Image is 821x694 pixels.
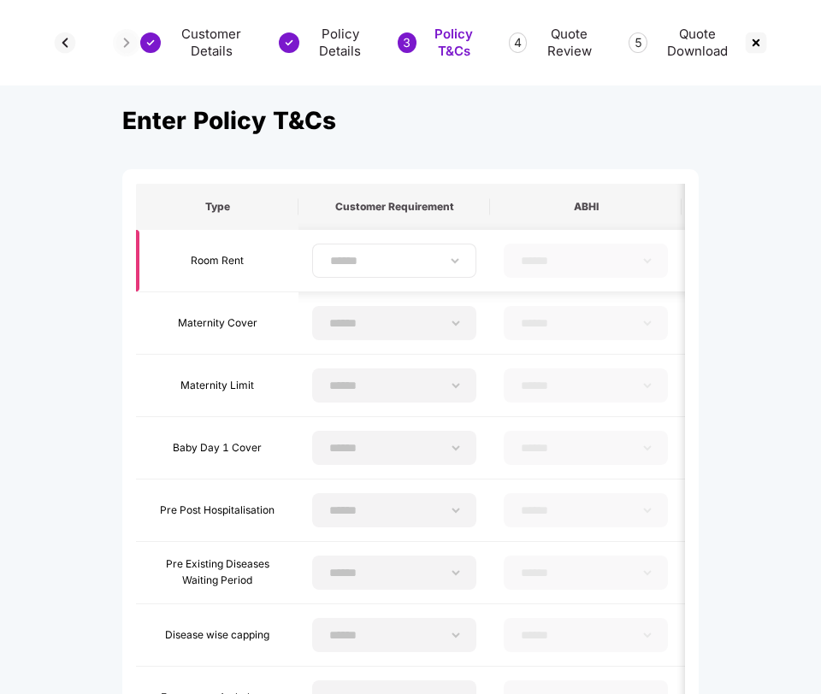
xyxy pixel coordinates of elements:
[136,184,298,230] th: Type
[140,32,161,53] img: svg+xml;base64,PHN2ZyBpZD0iU3RlcC1Eb25lLTMyeDMyIiB4bWxucz0iaHR0cDovL3d3dy53My5vcmcvMjAwMC9zdmciIH...
[652,26,742,60] div: Quote Download
[122,85,699,169] div: Enter Policy T&Cs
[304,26,376,60] div: Policy Details
[531,26,607,60] div: Quote Review
[136,417,298,479] td: Baby Day 1 Cover
[490,184,682,230] th: ABHI
[279,32,299,53] img: svg+xml;base64,PHN2ZyBpZD0iU3RlcC1Eb25lLTMyeDMyIiB4bWxucz0iaHR0cDovL3d3dy53My5vcmcvMjAwMC9zdmciIH...
[136,542,298,604] td: Pre Existing Diseases Waiting Period
[136,292,298,355] td: Maternity Cover
[509,32,528,53] div: 4
[742,29,770,56] img: svg+xml;base64,PHN2ZyBpZD0iQ3Jvc3MtMzJ4MzIiIHhtbG5zPSJodHRwOi8vd3d3LnczLm9yZy8yMDAwL3N2ZyIgd2lkdG...
[165,26,257,60] div: Customer Details
[136,355,298,417] td: Maternity Limit
[298,184,490,230] th: Customer Requirement
[629,32,647,53] div: 5
[398,32,416,53] div: 3
[421,26,487,60] div: Policy T&Cs
[136,230,298,292] td: Room Rent
[51,29,79,56] img: svg+xml;base64,PHN2ZyBpZD0iQmFjay0zMngzMiIgeG1sbnM9Imh0dHA6Ly93d3cudzMub3JnLzIwMDAvc3ZnIiB3aWR0aD...
[136,604,298,667] td: Disease wise capping
[136,479,298,542] td: Pre Post Hospitalisation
